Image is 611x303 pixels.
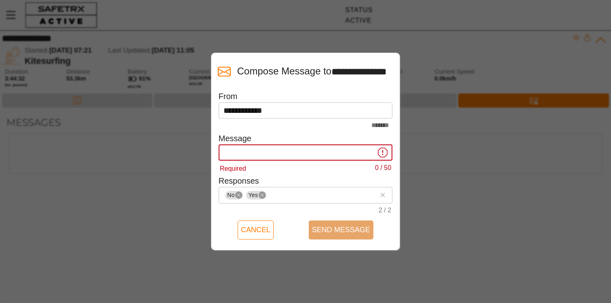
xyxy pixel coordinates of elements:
[219,92,238,101] label: From
[231,64,393,79] h3: Compose Message to
[268,190,376,200] input: NoRemoveYesRemove2 / 2
[312,224,370,236] span: Send Message
[375,207,391,214] div: 2 / 2
[235,192,242,199] i: Remove
[220,165,372,172] div: Required
[223,144,375,161] input: Required0 / 50
[241,224,270,236] span: Cancel
[309,220,373,239] button: Send Message
[219,176,259,185] label: Responses
[372,165,391,171] div: 0 / 50
[219,134,251,143] label: Message
[259,192,266,199] i: Remove
[238,220,274,239] button: Cancel
[249,191,258,199] span: Yes
[227,191,234,199] span: No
